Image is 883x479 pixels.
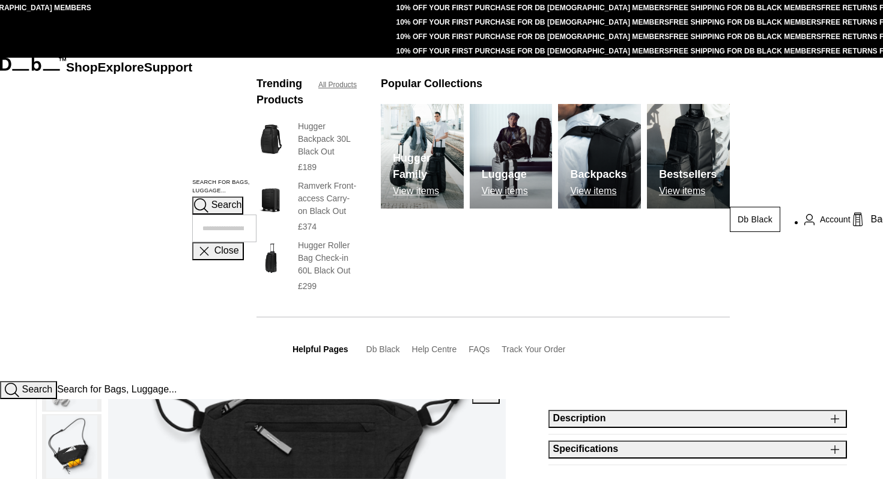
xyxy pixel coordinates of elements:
[647,104,730,209] a: Db Bestsellers View items
[730,207,780,232] a: Db Black
[98,60,144,74] a: Explore
[482,186,528,197] p: View items
[669,4,821,12] a: FREE SHIPPING FOR DB BLACK MEMBERS
[192,178,256,195] label: Search for Bags, Luggage...
[366,344,400,354] a: Db Black
[647,104,730,209] img: Db
[298,222,317,231] span: £374
[293,343,348,356] h3: Helpful Pages
[659,186,717,197] p: View items
[548,441,847,459] button: Specifications
[298,162,317,172] span: £189
[669,18,821,26] a: FREE SHIPPING FOR DB BLACK MEMBERS
[548,410,847,428] button: Description
[393,150,464,183] h3: Hugger Family
[472,379,500,403] button: Next slide
[66,60,98,74] a: Shop
[298,120,357,158] h3: Hugger Backpack 30L Black Out
[659,166,717,183] h3: Bestsellers
[482,166,528,183] h3: Luggage
[381,76,482,92] h3: Popular Collections
[256,120,286,158] img: Hugger Backpack 30L Black Out
[256,180,357,233] a: Ramverk Front-access Carry-on Black Out Ramverk Front-access Carry-on Black Out £374
[211,200,242,210] span: Search
[256,76,306,108] h3: Trending Products
[298,281,317,291] span: £299
[396,4,669,12] a: 10% OFF YOUR FIRST PURCHASE FOR DB [DEMOGRAPHIC_DATA] MEMBERS
[298,239,357,277] h3: Hugger Roller Bag Check-in 60L Black Out
[298,180,357,218] h3: Ramverk Front-access Carry-on Black Out
[669,47,821,55] a: FREE SHIPPING FOR DB BLACK MEMBERS
[558,104,641,209] a: Db Backpacks View items
[256,120,357,174] a: Hugger Backpack 30L Black Out Hugger Backpack 30L Black Out £189
[22,384,52,394] span: Search
[66,58,192,381] nav: Main Navigation
[381,104,464,209] a: Db Hugger Family View items
[256,180,286,218] img: Ramverk Front-access Carry-on Black Out
[502,344,565,354] a: Track Your Order
[469,344,490,354] a: FAQs
[570,166,627,183] h3: Backpacks
[393,186,464,197] p: View items
[470,104,553,209] a: Db Luggage View items
[318,79,357,90] a: All Products
[669,32,821,41] a: FREE SHIPPING FOR DB BLACK MEMBERS
[396,47,669,55] a: 10% OFF YOUR FIRST PURCHASE FOR DB [DEMOGRAPHIC_DATA] MEMBERS
[192,242,243,260] button: Close
[214,245,239,255] span: Close
[396,32,669,41] a: 10% OFF YOUR FIRST PURCHASE FOR DB [DEMOGRAPHIC_DATA] MEMBERS
[256,239,357,293] a: Hugger Roller Bag Check-in 60L Black Out Hugger Roller Bag Check-in 60L Black Out £299
[470,104,553,209] img: Db
[412,344,457,354] a: Help Centre
[381,104,464,209] img: Db
[46,415,97,478] img: Roamer Pro Sling Bag 6L Charcoal Grey
[820,213,851,226] span: Account
[144,60,193,74] a: Support
[256,239,286,277] img: Hugger Roller Bag Check-in 60L Black Out
[396,18,669,26] a: 10% OFF YOUR FIRST PURCHASE FOR DB [DEMOGRAPHIC_DATA] MEMBERS
[570,186,627,197] p: View items
[192,197,243,215] button: Search
[804,212,851,227] a: Account
[558,104,641,209] img: Db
